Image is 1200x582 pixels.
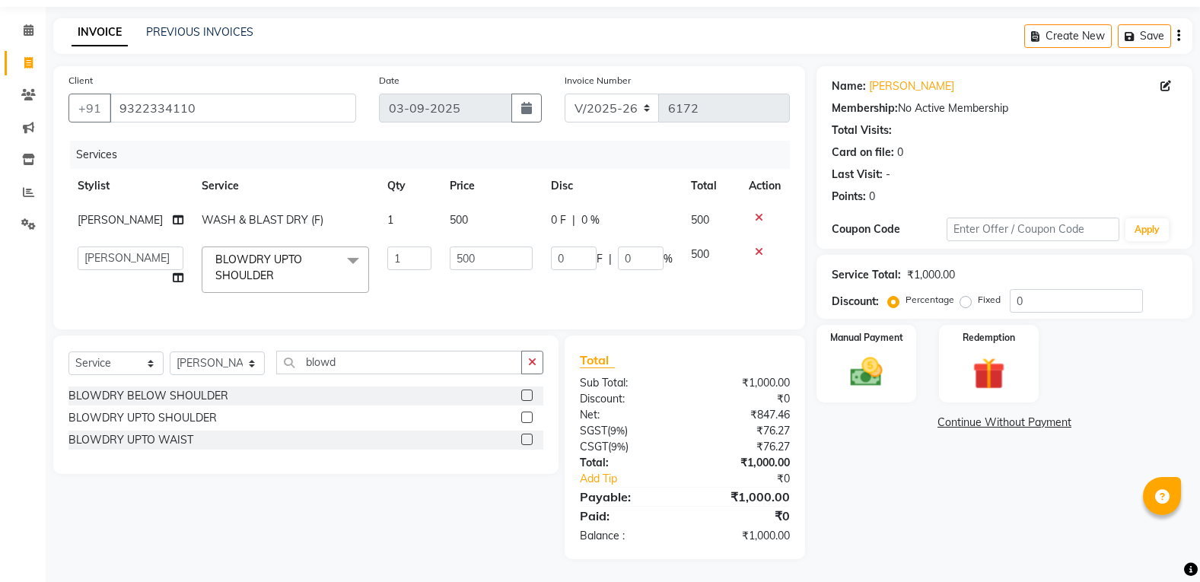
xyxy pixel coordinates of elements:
[906,293,954,307] label: Percentage
[691,247,709,261] span: 500
[947,218,1119,241] input: Enter Offer / Coupon Code
[840,354,892,390] img: _cash.svg
[685,507,801,525] div: ₹0
[832,100,1177,116] div: No Active Membership
[146,25,253,39] a: PREVIOUS INVOICES
[832,167,883,183] div: Last Visit:
[568,455,685,471] div: Total:
[886,167,890,183] div: -
[68,388,228,404] div: BLOWDRY BELOW SHOULDER
[68,432,193,448] div: BLOWDRY UPTO WAIST
[820,415,1189,431] a: Continue Without Payment
[1024,24,1112,48] button: Create New
[441,169,542,203] th: Price
[963,354,1014,393] img: _gift.svg
[276,351,522,374] input: Search or Scan
[202,213,323,227] span: WASH & BLAST DRY (F)
[832,145,894,161] div: Card on file:
[832,221,947,237] div: Coupon Code
[580,424,607,437] span: SGST
[685,528,801,544] div: ₹1,000.00
[610,425,625,437] span: 9%
[70,141,801,169] div: Services
[832,100,898,116] div: Membership:
[568,488,685,506] div: Payable:
[568,439,685,455] div: ( )
[685,423,801,439] div: ₹76.27
[110,94,356,122] input: Search by Name/Mobile/Email/Code
[193,169,378,203] th: Service
[832,189,866,205] div: Points:
[379,74,399,87] label: Date
[568,507,685,525] div: Paid:
[685,391,801,407] div: ₹0
[572,212,575,228] span: |
[542,169,682,203] th: Disc
[551,212,566,228] span: 0 F
[907,267,955,283] div: ₹1,000.00
[78,213,163,227] span: [PERSON_NAME]
[704,471,801,487] div: ₹0
[832,267,901,283] div: Service Total:
[897,145,903,161] div: 0
[597,251,603,267] span: F
[215,253,302,282] span: BLOWDRY UPTO SHOULDER
[568,528,685,544] div: Balance :
[869,189,875,205] div: 0
[609,251,612,267] span: |
[978,293,1001,307] label: Fixed
[963,331,1015,345] label: Redemption
[832,78,866,94] div: Name:
[580,440,608,453] span: CSGT
[565,74,631,87] label: Invoice Number
[68,94,111,122] button: +91
[387,213,393,227] span: 1
[685,488,801,506] div: ₹1,000.00
[664,251,673,267] span: %
[274,269,281,282] a: x
[682,169,740,203] th: Total
[740,169,790,203] th: Action
[72,19,128,46] a: INVOICE
[685,375,801,391] div: ₹1,000.00
[869,78,954,94] a: [PERSON_NAME]
[1125,218,1169,241] button: Apply
[685,439,801,455] div: ₹76.27
[691,213,709,227] span: 500
[568,375,685,391] div: Sub Total:
[378,169,441,203] th: Qty
[68,74,93,87] label: Client
[832,294,879,310] div: Discount:
[685,455,801,471] div: ₹1,000.00
[568,471,705,487] a: Add Tip
[450,213,468,227] span: 500
[832,122,892,138] div: Total Visits:
[568,407,685,423] div: Net:
[580,352,615,368] span: Total
[611,440,625,453] span: 9%
[581,212,600,228] span: 0 %
[68,169,193,203] th: Stylist
[568,423,685,439] div: ( )
[568,391,685,407] div: Discount:
[830,331,903,345] label: Manual Payment
[68,410,217,426] div: BLOWDRY UPTO SHOULDER
[685,407,801,423] div: ₹847.46
[1118,24,1171,48] button: Save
